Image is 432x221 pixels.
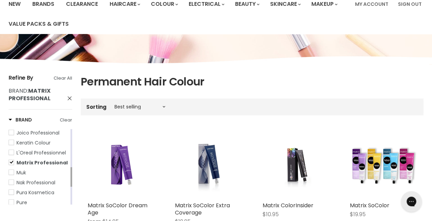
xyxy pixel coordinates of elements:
[9,87,72,102] a: Brand: Matrix Professional
[179,132,238,198] img: Matrix SoColor Extra Coverage
[9,116,32,123] h3: Brand
[175,201,230,217] a: Matrix SoColor Extra Coverage
[88,201,147,217] a: Matrix SoColor Dream Age
[175,132,242,198] a: Matrix SoColor Extra Coverage
[81,74,423,89] h1: Permanent Hair Colour
[9,129,69,137] a: Joico Professional
[263,210,279,218] span: $10.95
[16,149,66,156] span: L'Oreal Professionnel
[16,159,68,166] span: Matrix Professional
[263,132,329,198] a: Matrix ColorInsider
[9,87,27,95] span: Brand
[16,199,27,206] span: Pure
[54,74,72,82] a: Clear All
[9,87,51,102] strong: Matrix Professional
[16,189,54,196] span: Pura Kosmetica
[16,169,26,176] span: Muk
[9,179,69,186] a: Nak Professional
[9,149,69,156] a: L'Oreal Professionnel
[9,189,69,196] a: Pura Kosmetica
[350,140,417,190] img: Matrix SoColor
[9,139,69,147] a: Keratin Colour
[9,199,69,206] a: Pure
[16,139,51,146] span: Keratin Colour
[9,169,69,176] a: Muk
[9,87,51,102] span: :
[9,159,69,166] a: Matrix Professional
[9,74,33,82] span: Refine By
[86,104,107,110] label: Sorting
[398,189,425,214] iframe: Gorgias live chat messenger
[16,129,59,136] span: Joico Professional
[274,132,318,198] img: Matrix ColorInsider
[350,132,417,198] a: Matrix SoColor
[88,132,154,198] a: Matrix SoColor Dream Age
[350,210,366,218] span: $19.95
[3,17,74,31] a: Value Packs & Gifts
[60,116,72,124] a: Clear
[91,132,151,198] img: Matrix SoColor Dream Age
[16,179,55,186] span: Nak Professional
[350,201,389,209] a: Matrix SoColor
[263,201,313,209] a: Matrix ColorInsider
